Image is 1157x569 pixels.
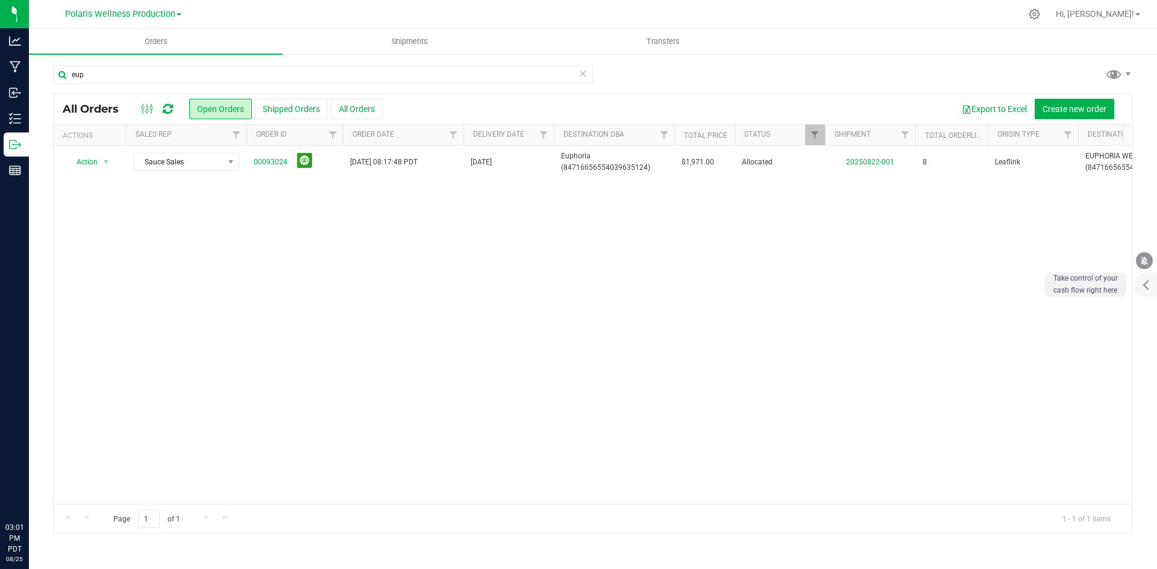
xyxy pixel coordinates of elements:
[29,29,283,54] a: Orders
[255,99,328,119] button: Shipped Orders
[536,29,790,54] a: Transfers
[136,130,172,138] a: Sales Rep
[473,130,524,138] a: Delivery Date
[9,113,21,125] inline-svg: Inventory
[254,157,287,168] a: 00093024
[53,66,593,84] input: Search Order ID, Destination, Customer PO...
[5,522,24,555] p: 03:01 PM PDT
[323,125,343,145] a: Filter
[256,130,287,138] a: Order ID
[283,29,536,54] a: Shipments
[1043,104,1106,114] span: Create new order
[134,154,224,170] span: Sauce Sales
[954,99,1035,119] button: Export to Excel
[578,66,587,81] span: Clear
[66,154,98,170] span: Action
[835,130,871,138] a: Shipment
[9,35,21,47] inline-svg: Analytics
[63,131,121,140] div: Actions
[189,99,252,119] button: Open Orders
[350,157,418,168] span: [DATE] 08:17:48 PDT
[995,157,1071,168] span: Leaflink
[1035,99,1114,119] button: Create new order
[9,61,21,73] inline-svg: Manufacturing
[99,154,114,170] span: select
[12,473,48,509] iframe: Resource center
[103,509,190,528] span: Page of 1
[684,131,727,140] a: Total Price
[63,102,131,116] span: All Orders
[227,125,246,145] a: Filter
[9,138,21,151] inline-svg: Outbound
[997,130,1039,138] a: Origin Type
[9,164,21,176] inline-svg: Reports
[471,157,492,168] span: [DATE]
[682,157,714,168] span: $1,971.00
[742,157,818,168] span: Allocated
[375,36,444,47] span: Shipments
[654,125,674,145] a: Filter
[561,151,667,173] span: Euphoria (84716656554039635124)
[744,130,770,138] a: Status
[353,130,394,138] a: Order Date
[534,125,554,145] a: Filter
[895,125,915,145] a: Filter
[128,36,184,47] span: Orders
[5,555,24,564] p: 08/25
[923,157,927,168] span: 8
[563,130,624,138] a: Destination DBA
[331,99,383,119] button: All Orders
[444,125,463,145] a: Filter
[1027,8,1042,20] div: Manage settings
[36,471,50,485] iframe: Resource center unread badge
[925,131,990,140] a: Total Orderlines
[846,158,894,166] a: 20250822-001
[805,125,825,145] a: Filter
[9,87,21,99] inline-svg: Inbound
[1056,9,1134,19] span: Hi, [PERSON_NAME]!
[65,9,175,19] span: Polaris Wellness Production
[1058,125,1078,145] a: Filter
[630,36,696,47] span: Transfers
[1088,130,1133,138] a: Destination
[1053,509,1120,527] span: 1 - 1 of 1 items
[138,509,160,528] input: 1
